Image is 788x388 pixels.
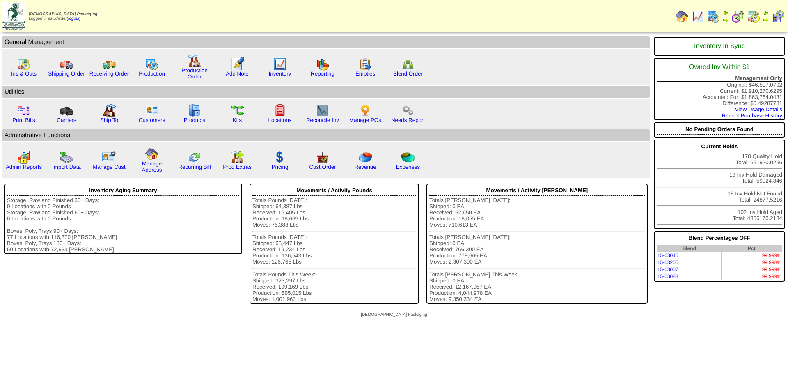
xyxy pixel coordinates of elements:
a: Recent Purchase History [722,112,782,119]
a: Admin Reports [6,164,42,170]
img: network.png [401,57,415,71]
img: arrowright.gif [722,16,729,23]
div: Current Holds [657,141,782,152]
div: 178 Quality Hold Total: 651920.0256 19 Inv Hold Damaged Total: 59024.846 18 Inv Hold Not Found To... [654,140,785,229]
img: zoroco-logo-small.webp [2,2,25,30]
img: factory2.gif [103,104,116,117]
a: Recurring Bill [178,164,211,170]
img: dollar.gif [273,151,286,164]
div: Original: $46,507.0792 Current: $1,910,270.6295 Accounted For: $1,863,764.0431 Difference: $0.492... [654,58,785,120]
td: 99.999% [722,273,782,280]
img: calendarblend.gif [731,10,744,23]
div: Owned Inv Within $1 [657,60,782,75]
div: Inventory In Sync [657,39,782,54]
a: Reporting [311,71,334,77]
img: locations.gif [273,104,286,117]
a: Manage POs [349,117,381,123]
img: line_graph.gif [691,10,704,23]
a: Empties [355,71,375,77]
div: Storage, Raw and Finished 30+ Days: 0 Locations with 0 Pounds Storage, Raw and Finished 60+ Days:... [7,197,239,253]
img: home.gif [676,10,689,23]
a: Carriers [57,117,76,123]
img: line_graph.gif [273,57,286,71]
img: po.png [359,104,372,117]
img: factory.gif [188,54,201,67]
img: graph2.png [17,151,30,164]
td: 99.999% [722,252,782,259]
img: calendarinout.gif [747,10,760,23]
img: pie_chart2.png [401,151,415,164]
a: Pricing [272,164,289,170]
img: calendarcustomer.gif [772,10,785,23]
img: reconcile.gif [188,151,201,164]
a: Customers [139,117,165,123]
a: 15-03045 [657,253,678,258]
div: Blend Percentages OFF [657,233,782,243]
a: Print Bills [12,117,35,123]
img: workflow.gif [231,104,244,117]
a: Add Note [226,71,249,77]
a: Products [184,117,206,123]
a: Locations [268,117,291,123]
img: calendarprod.gif [707,10,720,23]
span: [DEMOGRAPHIC_DATA] Packaging [361,312,427,317]
img: prodextras.gif [231,151,244,164]
a: Blend Order [393,71,423,77]
img: arrowright.gif [763,16,769,23]
img: line_graph2.gif [316,104,329,117]
img: calendarprod.gif [145,57,158,71]
img: graph.gif [316,57,329,71]
img: orders.gif [231,57,244,71]
div: Inventory Aging Summary [7,185,239,196]
a: View Usage Details [735,106,782,112]
a: 15-03083 [657,273,678,279]
img: cust_order.png [316,151,329,164]
img: import.gif [60,151,73,164]
div: No Pending Orders Found [657,124,782,135]
div: Movements / Activity [PERSON_NAME] [429,185,645,196]
img: workflow.png [401,104,415,117]
a: Needs Report [391,117,425,123]
a: Expenses [396,164,420,170]
a: Shipping Order [48,71,85,77]
div: Totals Pounds [DATE]: Shipped: 64,387 Lbs Received: 16,405 Lbs Production: 18,669 Lbs Moves: 76,3... [252,197,416,302]
a: Import Data [52,164,81,170]
td: 99.998% [722,259,782,266]
img: truck3.gif [60,104,73,117]
td: 99.999% [722,266,782,273]
img: calendarinout.gif [17,57,30,71]
a: Inventory [269,71,291,77]
a: Receiving Order [89,71,129,77]
a: 15-03007 [657,266,678,272]
td: Utilities [2,86,650,98]
img: workorder.gif [359,57,372,71]
span: [DEMOGRAPHIC_DATA] Packaging [29,12,97,16]
a: Revenue [354,164,376,170]
img: managecust.png [102,151,117,164]
a: Cust Order [309,164,336,170]
img: cabinet.gif [188,104,201,117]
div: Totals [PERSON_NAME] [DATE]: Shipped: 0 EA Received: 52,650 EA Production: 18,055 EA Moves: 710,6... [429,197,645,302]
a: Ship To [100,117,118,123]
img: home.gif [145,147,158,161]
a: (logout) [67,16,81,21]
td: Adminstrative Functions [2,129,650,141]
a: Production Order [181,67,208,80]
div: Management Only [657,75,782,82]
img: pie_chart.png [359,151,372,164]
img: arrowleft.gif [763,10,769,16]
span: Logged in as Jdexter [29,12,97,21]
a: Production [139,71,165,77]
a: Kits [233,117,242,123]
a: Prod Extras [223,164,252,170]
th: Blend [657,245,721,252]
img: truck.gif [60,57,73,71]
img: arrowleft.gif [722,10,729,16]
td: General Management [2,36,650,48]
a: Manage Address [142,161,162,173]
a: Reconcile Inv [306,117,339,123]
a: Ins & Outs [11,71,37,77]
img: customers.gif [145,104,158,117]
div: Movements / Activity Pounds [252,185,416,196]
img: truck2.gif [103,57,116,71]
